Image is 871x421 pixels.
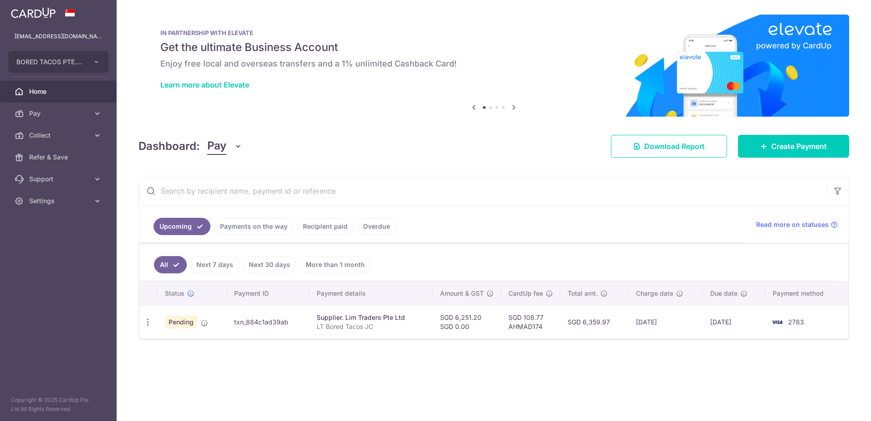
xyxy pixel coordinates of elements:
[703,305,765,339] td: [DATE]
[154,218,210,235] a: Upcoming
[15,32,102,41] p: [EMAIL_ADDRESS][DOMAIN_NAME]
[738,135,849,158] a: Create Payment
[165,289,184,298] span: Status
[160,29,827,36] p: IN PARTNERSHIP WITH ELEVATE
[300,256,371,273] a: More than 1 month
[433,305,501,339] td: SGD 6,251.20 SGD 0.00
[11,7,56,18] img: CardUp
[756,220,838,229] a: Read more on statuses
[160,58,827,69] h6: Enjoy free local and overseas transfers and a 1% unlimited Cashback Card!
[29,175,89,184] span: Support
[138,138,200,154] h4: Dashboard:
[629,305,703,339] td: [DATE]
[644,141,705,152] span: Download Report
[501,305,560,339] td: SGD 108.77 AHMAD174
[190,256,239,273] a: Next 7 days
[771,141,827,152] span: Create Payment
[227,305,309,339] td: txn_884c1ad39ab
[317,322,425,331] p: LT Bored Tacos JC
[636,289,673,298] span: Charge date
[765,282,848,305] th: Payment method
[29,131,89,140] span: Collect
[568,289,598,298] span: Total amt.
[560,305,629,339] td: SGD 6,359.97
[214,218,293,235] a: Payments on the way
[768,317,786,328] img: Bank Card
[440,289,484,298] span: Amount & GST
[139,176,827,205] input: Search by recipient name, payment id or reference
[710,289,738,298] span: Due date
[813,394,862,416] iframe: Opens a widget where you can find more information
[8,51,108,73] button: BORED TACOS PTE. LTD.
[29,109,89,118] span: Pay
[16,57,84,67] span: BORED TACOS PTE. LTD.
[160,80,249,89] a: Learn more about Elevate
[207,138,226,155] span: Pay
[29,153,89,162] span: Refer & Save
[611,135,727,158] a: Download Report
[165,316,197,329] span: Pending
[227,282,309,305] th: Payment ID
[508,289,543,298] span: CardUp fee
[788,318,804,326] span: 2783
[317,313,425,322] div: Supplier. Lim Traders Pte Ltd
[756,220,829,229] span: Read more on statuses
[160,40,827,55] h5: Get the ultimate Business Account
[138,15,849,117] img: Renovation banner
[357,218,396,235] a: Overdue
[297,218,354,235] a: Recipient paid
[207,138,242,155] button: Pay
[29,196,89,205] span: Settings
[309,282,433,305] th: Payment details
[29,87,89,96] span: Home
[154,256,187,273] a: All
[243,256,296,273] a: Next 30 days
